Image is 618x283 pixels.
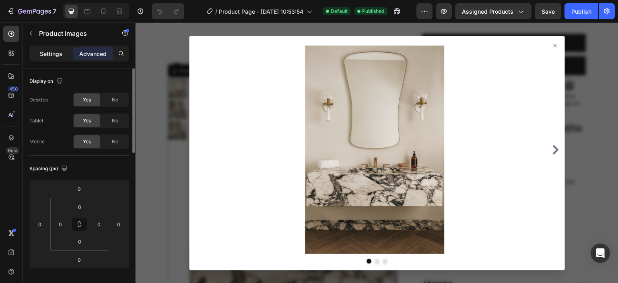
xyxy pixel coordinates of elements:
[362,8,384,15] span: Published
[6,147,19,154] div: Beta
[455,3,531,19] button: Assigned Products
[3,3,60,19] button: 7
[83,138,91,145] span: Yes
[93,218,105,230] input: 0px
[231,236,236,241] button: Dot
[571,7,591,16] div: Publish
[219,7,303,16] span: Product Page - [DATE] 10:53:54
[215,7,217,16] span: /
[564,3,598,19] button: Publish
[542,8,555,15] span: Save
[331,8,348,15] span: Default
[29,117,43,124] div: Tablet
[54,218,66,230] input: 0px
[40,50,62,58] p: Settings
[71,254,87,266] input: 0
[247,236,252,241] button: Dot
[53,6,56,16] p: 7
[535,3,561,19] button: Save
[136,23,618,283] iframe: Design area
[112,117,118,124] span: No
[34,218,46,230] input: 0
[591,244,610,263] div: Open Intercom Messenger
[79,50,107,58] p: Advanced
[72,201,88,213] input: 0px
[415,122,425,132] button: Carousel Next Arrow
[83,117,91,124] span: Yes
[29,163,69,174] div: Spacing (px)
[72,235,88,248] input: 0px
[462,7,513,16] span: Assigned Products
[152,3,184,19] div: Undo/Redo
[83,96,91,103] span: Yes
[239,236,244,241] button: Dot
[39,29,107,38] p: Product Images
[71,183,87,195] input: 0
[112,138,118,145] span: No
[112,96,118,103] span: No
[8,86,19,92] div: 450
[29,138,45,145] div: Mobile
[113,218,125,230] input: 0
[29,96,48,103] div: Desktop
[29,76,64,87] div: Display on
